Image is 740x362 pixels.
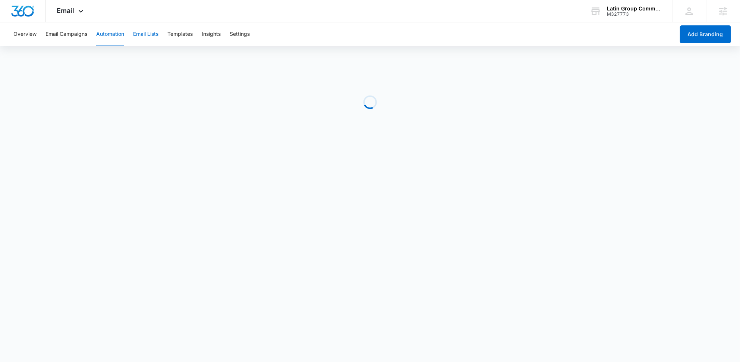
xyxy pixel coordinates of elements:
button: Overview [13,22,37,46]
button: Email Campaigns [45,22,87,46]
button: Settings [230,22,250,46]
div: account name [607,6,661,12]
button: Add Branding [680,25,731,43]
div: account id [607,12,661,17]
button: Templates [167,22,193,46]
button: Automation [96,22,124,46]
button: Email Lists [133,22,158,46]
span: Email [57,7,75,15]
button: Insights [202,22,221,46]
